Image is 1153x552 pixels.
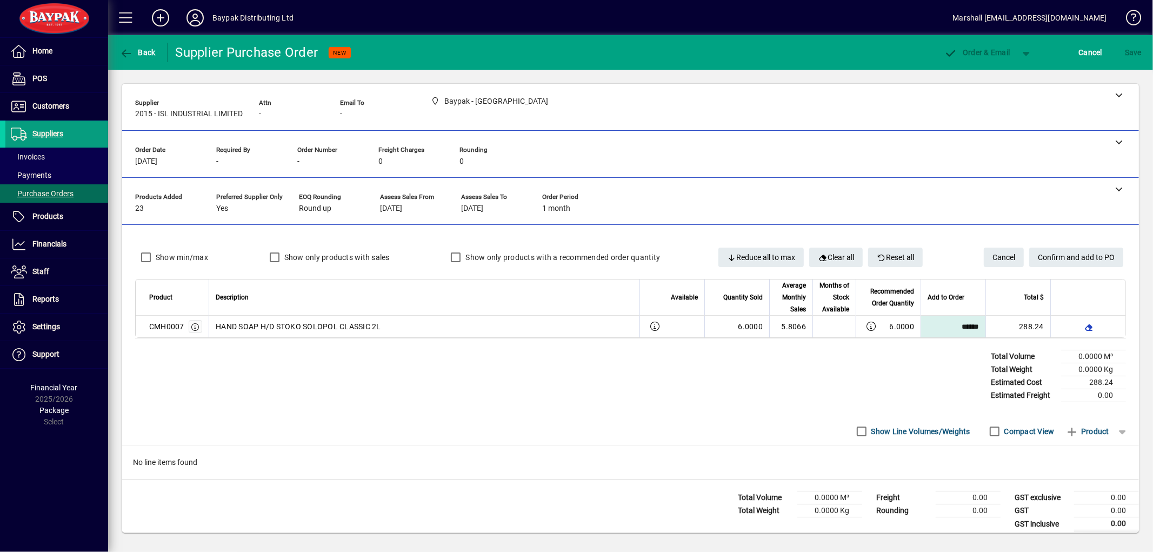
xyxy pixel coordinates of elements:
span: Order & Email [944,48,1010,57]
td: Estimated Freight [985,389,1061,402]
td: 288.24 [1061,376,1126,389]
button: Clear all [809,248,863,267]
td: 288.24 [985,316,1050,337]
span: Customers [32,102,69,110]
td: GST inclusive [1009,517,1074,531]
a: Purchase Orders [5,184,108,203]
span: Quantity Sold [723,291,763,303]
div: Supplier Purchase Order [176,44,318,61]
a: Settings [5,314,108,341]
td: Freight [871,491,936,504]
button: Reduce all to max [718,248,804,267]
span: Yes [216,204,228,213]
a: Support [5,341,108,368]
a: Financials [5,231,108,258]
td: 0.00 [1074,504,1139,517]
button: Back [117,43,158,62]
span: 2015 - ISL INDUSTRIAL LIMITED [135,110,243,118]
span: Back [119,48,156,57]
button: Reset all [868,248,923,267]
span: Clear all [818,249,854,267]
div: Baypak Distributing Ltd [212,9,294,26]
span: Reset all [877,249,915,267]
a: Payments [5,166,108,184]
span: S [1125,48,1129,57]
span: Recommended Order Quantity [863,285,914,309]
span: Suppliers [32,129,63,138]
td: 0.00 [1074,491,1139,504]
span: 0 [378,157,383,166]
td: Total Weight [732,504,797,517]
td: GST [1009,504,1074,517]
td: 0.0000 M³ [797,491,862,504]
span: Cancel [1079,44,1103,61]
td: 5.8066 [769,316,812,337]
button: Save [1122,43,1144,62]
span: ave [1125,44,1142,61]
span: Confirm and add to PO [1038,249,1115,267]
td: 0.0000 Kg [1061,363,1126,376]
td: Total Volume [985,350,1061,363]
span: [DATE] [461,204,483,213]
a: POS [5,65,108,92]
td: 0.00 [936,491,1001,504]
span: Reduce all to max [727,249,796,267]
td: 0.00 [1061,389,1126,402]
span: 23 [135,204,144,213]
td: Total Weight [985,363,1061,376]
span: Home [32,46,52,55]
td: 0.0000 Kg [797,504,862,517]
button: Product [1060,422,1115,441]
span: Product [149,291,172,303]
td: HAND SOAP H/D STOKO SOLOPOL CLASSIC 2L [209,316,639,337]
span: Available [671,291,698,303]
span: Products [32,212,63,221]
span: Product [1065,423,1109,440]
span: 1 month [542,204,570,213]
span: Package [39,406,69,415]
button: Profile [178,8,212,28]
label: Show only products with sales [282,252,390,263]
td: Estimated Cost [985,376,1061,389]
label: Show Line Volumes/Weights [869,426,970,437]
div: CMH0007 [149,321,184,332]
button: Confirm and add to PO [1029,248,1123,267]
span: Months of Stock Available [819,280,849,315]
span: Add to Order [928,291,964,303]
span: 6.0000 [738,322,763,331]
span: Average Monthly Sales [776,280,806,315]
span: Staff [32,267,49,276]
td: 0.00 [936,504,1001,517]
span: Financials [32,240,66,248]
td: 0.0000 M³ [1061,350,1126,363]
span: - [259,110,261,118]
span: - [340,110,342,118]
label: Compact View [1002,426,1055,437]
a: Staff [5,258,108,285]
span: Financial Year [31,383,78,392]
a: Knowledge Base [1118,2,1139,37]
a: Products [5,203,108,230]
div: Marshall [EMAIL_ADDRESS][DOMAIN_NAME] [953,9,1107,26]
span: Payments [11,171,51,179]
td: GST exclusive [1009,491,1074,504]
button: Order & Email [939,43,1016,62]
span: Cancel [992,249,1015,267]
span: - [216,157,218,166]
span: Total $ [1024,291,1044,303]
span: NEW [333,49,346,56]
a: Customers [5,93,108,120]
td: Rounding [871,504,936,517]
span: [DATE] [380,204,402,213]
label: Show only products with a recommended order quantity [463,252,660,263]
a: Reports [5,286,108,313]
span: Purchase Orders [11,189,74,198]
app-page-header-button: Back [108,43,168,62]
span: POS [32,74,47,83]
span: Invoices [11,152,45,161]
span: - [297,157,299,166]
a: Invoices [5,148,108,166]
a: Home [5,38,108,65]
span: Round up [299,204,331,213]
span: [DATE] [135,157,157,166]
